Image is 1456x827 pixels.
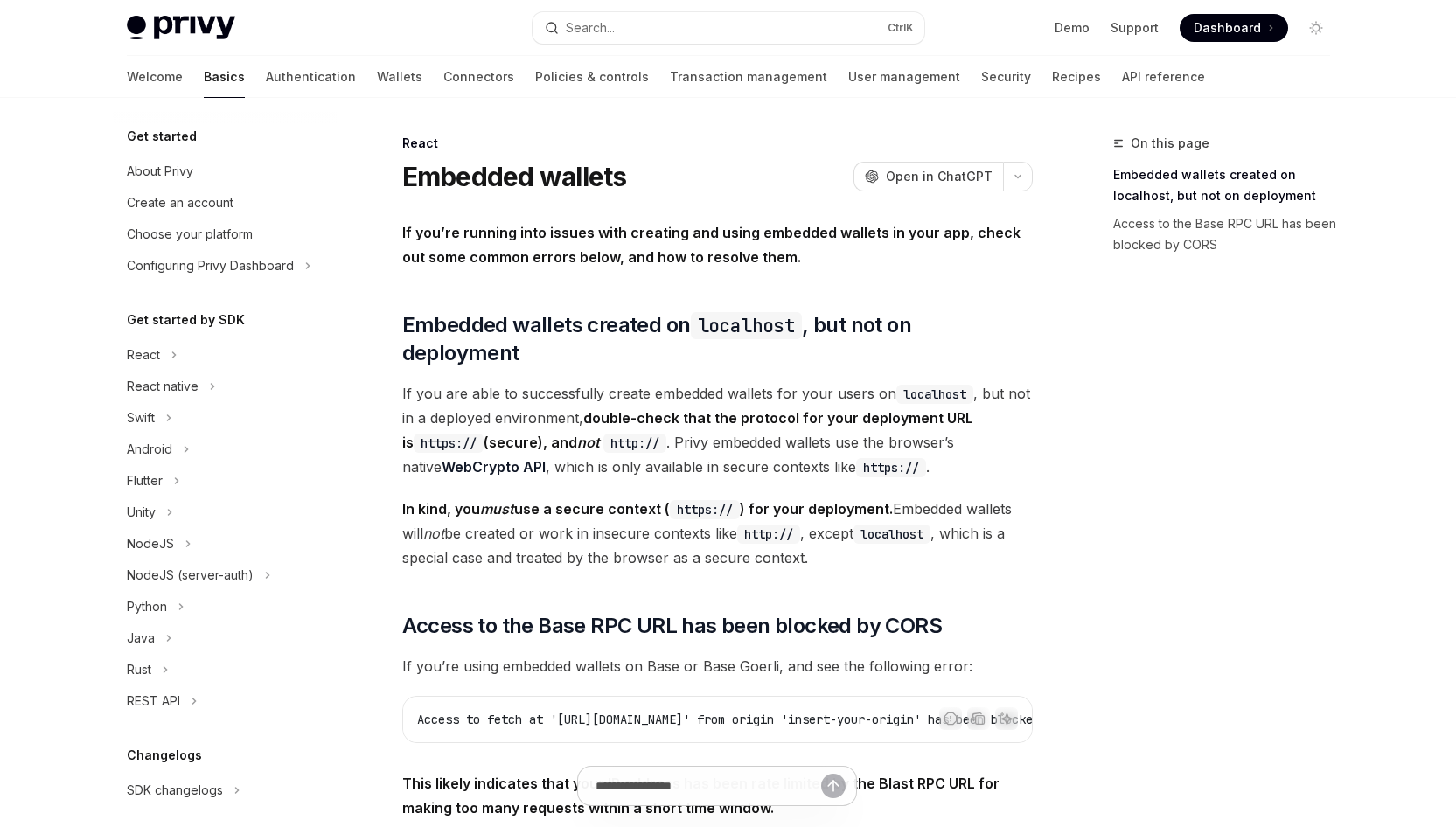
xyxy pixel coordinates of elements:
[417,712,1166,727] span: Access to fetch at '[URL][DOMAIN_NAME]' from origin 'insert-your-origin' has been blocked by CORS...
[1052,56,1101,98] a: Recipes
[856,458,926,477] code: https://
[737,525,800,544] code: http://
[670,56,827,98] a: Transaction management
[1055,19,1090,37] a: Demo
[402,500,893,518] strong: In kind, you use a secure context ( ) for your deployment.
[939,707,962,730] button: Report incorrect code
[1111,19,1159,37] a: Support
[113,402,337,434] button: Toggle Swift section
[127,691,180,712] div: REST API
[127,659,151,680] div: Rust
[603,434,666,453] code: http://
[127,224,253,245] div: Choose your platform
[1131,133,1209,154] span: On this page
[127,407,155,428] div: Swift
[402,381,1033,479] span: If you are able to successfully create embedded wallets for your users on , but not in a deployed...
[113,339,337,371] button: Toggle React section
[402,311,1033,367] span: Embedded wallets created on , but not on deployment
[1194,19,1261,37] span: Dashboard
[848,56,960,98] a: User management
[402,497,1033,570] span: Embedded wallets will be created or work in insecure contexts like , except , which is a special ...
[402,409,973,451] strong: double-check that the protocol for your deployment URL is (secure), and
[577,434,600,451] em: not
[443,56,514,98] a: Connectors
[1113,161,1344,210] a: Embedded wallets created on localhost, but not on deployment
[535,56,649,98] a: Policies & controls
[821,774,846,798] button: Send message
[113,591,337,622] button: Toggle Python section
[402,161,627,192] h1: Embedded wallets
[127,470,163,491] div: Flutter
[1180,14,1288,42] a: Dashboard
[402,135,1033,152] div: React
[566,17,615,38] div: Search...
[113,250,337,281] button: Toggle Configuring Privy Dashboard section
[113,528,337,559] button: Toggle NodeJS section
[377,56,422,98] a: Wallets
[853,162,1003,191] button: Open in ChatGPT
[414,434,484,453] code: https://
[127,255,294,276] div: Configuring Privy Dashboard
[113,559,337,591] button: Toggle NodeJS (server-auth) section
[113,219,337,250] a: Choose your platform
[1122,56,1205,98] a: API reference
[113,434,337,465] button: Toggle Android section
[670,500,740,519] code: https://
[981,56,1031,98] a: Security
[113,654,337,685] button: Toggle Rust section
[402,612,942,640] span: Access to the Base RPC URL has been blocked by CORS
[127,533,174,554] div: NodeJS
[127,628,155,649] div: Java
[442,458,546,476] a: WebCrypto API
[886,168,993,185] span: Open in ChatGPT
[113,371,337,402] button: Toggle React native section
[402,224,1021,266] strong: If you’re running into issues with creating and using embedded wallets in your app, check out som...
[853,525,930,544] code: localhost
[888,21,914,35] span: Ctrl K
[204,56,245,98] a: Basics
[423,525,444,542] em: not
[113,465,337,497] button: Toggle Flutter section
[113,497,337,528] button: Toggle Unity section
[127,780,223,801] div: SDK changelogs
[127,502,156,523] div: Unity
[127,376,199,397] div: React native
[127,161,193,182] div: About Privy
[1302,14,1330,42] button: Toggle dark mode
[113,685,337,717] button: Toggle REST API section
[896,385,973,404] code: localhost
[127,126,197,147] h5: Get started
[266,56,356,98] a: Authentication
[596,767,821,805] input: Ask a question...
[691,312,803,339] code: localhost
[127,439,172,460] div: Android
[967,707,990,730] button: Copy the contents from the code block
[995,707,1018,730] button: Ask AI
[127,192,233,213] div: Create an account
[480,500,514,518] em: must
[127,344,160,365] div: React
[533,12,924,44] button: Open search
[113,156,337,187] a: About Privy
[1113,210,1344,259] a: Access to the Base RPC URL has been blocked by CORS
[127,16,235,40] img: light logo
[127,745,202,766] h5: Changelogs
[127,596,167,617] div: Python
[127,56,183,98] a: Welcome
[127,309,245,330] h5: Get started by SDK
[113,622,337,654] button: Toggle Java section
[113,775,337,806] button: Toggle SDK changelogs section
[113,187,337,219] a: Create an account
[402,654,1033,678] span: If you’re using embedded wallets on Base or Base Goerli, and see the following error:
[127,565,254,586] div: NodeJS (server-auth)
